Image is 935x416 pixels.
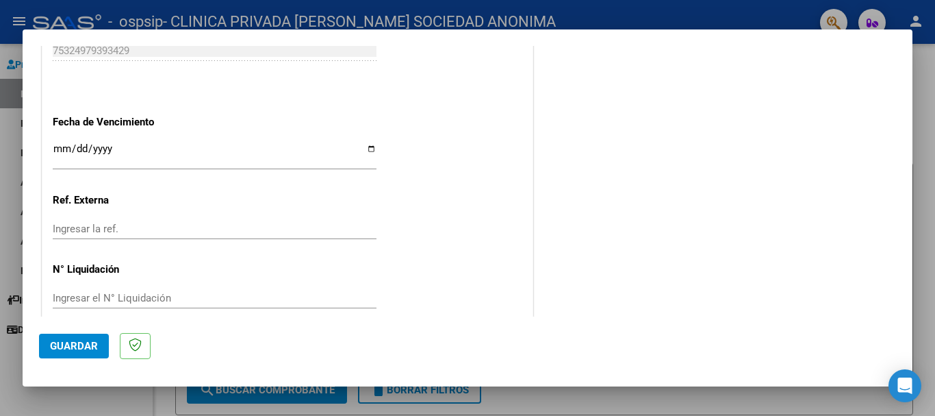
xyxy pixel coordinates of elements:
[39,334,109,358] button: Guardar
[53,262,194,278] p: N° Liquidación
[888,369,921,402] div: Open Intercom Messenger
[50,340,98,352] span: Guardar
[53,114,194,130] p: Fecha de Vencimiento
[53,193,194,208] p: Ref. Externa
